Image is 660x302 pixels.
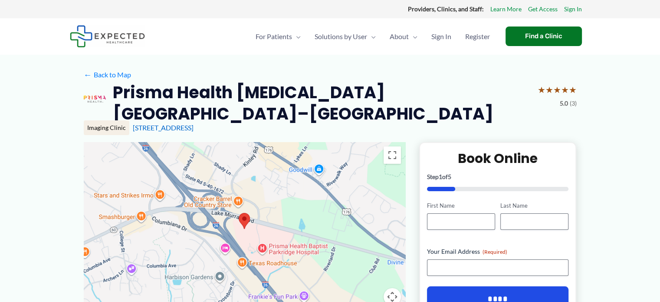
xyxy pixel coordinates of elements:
[545,82,553,98] span: ★
[564,3,582,15] a: Sign In
[528,3,558,15] a: Get Access
[383,21,424,52] a: AboutMenu Toggle
[367,21,376,52] span: Menu Toggle
[84,120,129,135] div: Imaging Clinic
[569,82,577,98] span: ★
[70,25,145,47] img: Expected Healthcare Logo - side, dark font, small
[133,123,194,132] a: [STREET_ADDRESS]
[458,21,497,52] a: Register
[256,21,292,52] span: For Patients
[561,82,569,98] span: ★
[249,21,497,52] nav: Primary Site Navigation
[490,3,522,15] a: Learn More
[249,21,308,52] a: For PatientsMenu Toggle
[427,202,495,210] label: First Name
[424,21,458,52] a: Sign In
[483,249,507,255] span: (Required)
[409,21,417,52] span: Menu Toggle
[506,27,582,46] a: Find a Clinic
[538,82,545,98] span: ★
[427,150,569,167] h2: Book Online
[408,5,484,13] strong: Providers, Clinics, and Staff:
[390,21,409,52] span: About
[431,21,451,52] span: Sign In
[570,98,577,109] span: (3)
[448,173,451,180] span: 5
[84,70,92,79] span: ←
[292,21,301,52] span: Menu Toggle
[427,174,569,180] p: Step of
[500,202,568,210] label: Last Name
[465,21,490,52] span: Register
[113,82,531,125] h2: Prisma Health [MEDICAL_DATA][GEOGRAPHIC_DATA]–[GEOGRAPHIC_DATA]
[553,82,561,98] span: ★
[427,247,569,256] label: Your Email Address
[308,21,383,52] a: Solutions by UserMenu Toggle
[439,173,442,180] span: 1
[315,21,367,52] span: Solutions by User
[560,98,568,109] span: 5.0
[384,146,401,164] button: Toggle fullscreen view
[84,68,131,81] a: ←Back to Map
